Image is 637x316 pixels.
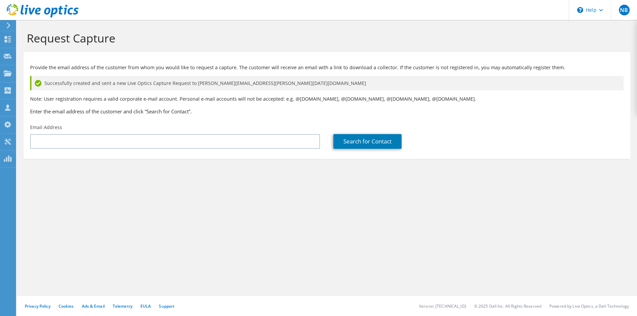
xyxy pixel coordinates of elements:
[159,303,175,309] a: Support
[419,303,466,309] li: Version: [TECHNICAL_ID]
[474,303,541,309] li: © 2025 Dell Inc. All Rights Reserved
[59,303,74,309] a: Cookies
[25,303,50,309] a: Privacy Policy
[577,7,583,13] svg: \n
[30,64,624,71] p: Provide the email address of the customer from whom you would like to request a capture. The cust...
[82,303,105,309] a: Ads & Email
[30,124,62,131] label: Email Address
[333,134,402,149] a: Search for Contact
[30,95,624,103] p: Note: User registration requires a valid corporate e-mail account. Personal e-mail accounts will ...
[44,80,366,87] span: Successfully created and sent a new Live Optics Capture Request to [PERSON_NAME][EMAIL_ADDRESS][P...
[27,31,624,45] h1: Request Capture
[619,5,630,15] span: NB
[113,303,132,309] a: Telemetry
[140,303,151,309] a: EULA
[30,108,624,115] h3: Enter the email address of the customer and click “Search for Contact”.
[549,303,629,309] li: Powered by Live Optics, a Dell Technology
